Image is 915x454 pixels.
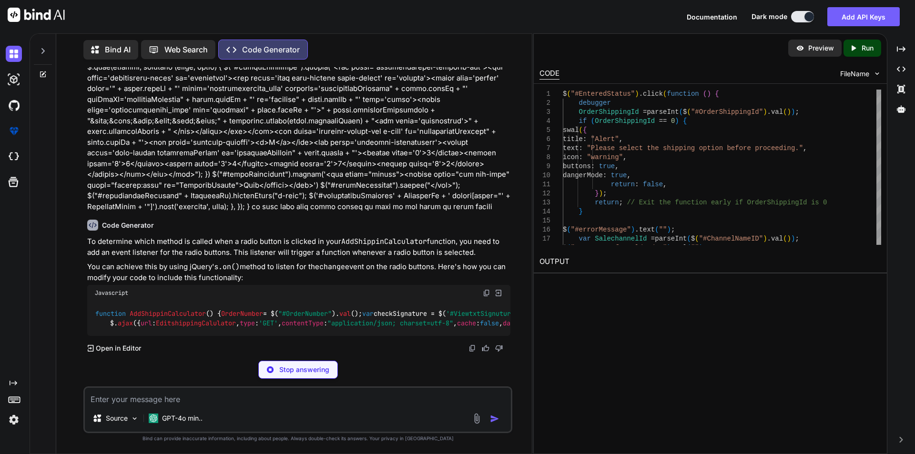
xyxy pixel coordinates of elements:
span: // Exit the function early if OrderShippingId is 0 [627,199,827,206]
span: return [595,199,619,206]
p: Bind can provide inaccurate information, including about people. Always double-check its answers.... [83,435,512,442]
span: debugger [579,99,610,107]
span: SalechannelId [595,235,647,242]
span: function [667,90,699,98]
div: 9 [539,162,550,171]
span: click [643,90,663,98]
span: ( [567,244,570,252]
span: } [595,190,599,197]
span: ) [787,235,791,242]
img: icon [490,414,499,424]
span: : [635,181,639,188]
span: $ [563,244,567,252]
span: val [675,244,687,252]
span: ; [703,244,707,252]
span: , [627,172,630,179]
span: ; [603,190,607,197]
span: . [639,90,642,98]
span: Dark mode [752,12,787,21]
span: contentType [282,319,324,327]
span: ( [655,226,659,233]
span: ( [687,108,691,116]
div: 16 [539,225,550,234]
div: 7 [539,144,550,153]
img: copy [483,289,490,297]
code: .on() [218,262,240,272]
span: false [643,181,663,188]
span: ) [675,117,679,125]
code: AddShippinCalculator [341,237,427,246]
span: = [643,108,647,116]
span: . [767,108,771,116]
span: ) [667,226,671,233]
img: settings [6,412,22,428]
span: : [583,135,587,143]
p: Source [106,414,128,423]
span: ( [783,235,787,242]
span: ) [763,108,767,116]
span: false [480,319,499,327]
span: ( [567,226,570,233]
span: ) [791,235,795,242]
span: $ [563,226,567,233]
div: 18 [539,243,550,252]
span: "#OrderShippingId" [691,108,763,116]
span: ( [783,108,787,116]
div: 10 [539,171,550,180]
img: Open in Browser [494,289,503,297]
span: "application/json; charset=utf-8" [327,319,453,327]
img: premium [6,123,22,139]
span: dangerMode [563,172,603,179]
span: } [579,208,582,215]
span: "" [691,244,699,252]
div: CODE [539,68,559,80]
span: = [651,235,655,242]
span: ( [687,235,691,242]
span: AddShippinCalculator [130,309,206,318]
p: Open in Editor [96,343,141,353]
span: ) [630,226,634,233]
p: Preview [808,43,834,53]
span: ) [707,90,711,98]
p: Web Search [164,44,208,55]
span: : [603,172,607,179]
span: "warning" [587,153,623,161]
span: , [615,162,619,170]
span: . [635,226,639,233]
code: change [319,262,345,272]
span: title [563,135,583,143]
span: FileName [840,69,869,79]
p: Run [862,43,874,53]
span: $ [563,90,567,98]
span: val [771,235,783,242]
span: "#errorMessage" [570,226,630,233]
span: parseInt [655,235,687,242]
span: OrderShippingId [595,117,655,125]
img: copy [468,344,476,352]
div: 2 [539,99,550,108]
span: data [503,319,518,327]
span: ; [619,199,622,206]
span: "#EnteredStatus" [570,90,634,98]
span: "Please select the shipping option before proceedi [587,144,787,152]
img: Pick Models [131,414,139,423]
div: 17 [539,234,550,243]
span: ) [787,108,791,116]
p: To determine which method is called when a radio button is clicked in your function, you need to ... [87,236,510,258]
span: ) [791,108,795,116]
span: : [590,162,594,170]
span: : [579,144,582,152]
h2: OUTPUT [534,251,887,273]
p: You can achieve this by using jQuery's method to listen for the event on the radio buttons. Here'... [87,262,510,283]
span: { [583,126,587,134]
span: ( [687,244,691,252]
img: cloudideIcon [6,149,22,165]
span: text [563,144,579,152]
img: darkAi-studio [6,71,22,88]
span: cache [457,319,476,327]
span: { [683,117,687,125]
span: '#ViewtxtSignuture' [446,309,518,318]
span: . [767,235,771,242]
p: Bind AI [105,44,131,55]
span: == [659,117,667,125]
